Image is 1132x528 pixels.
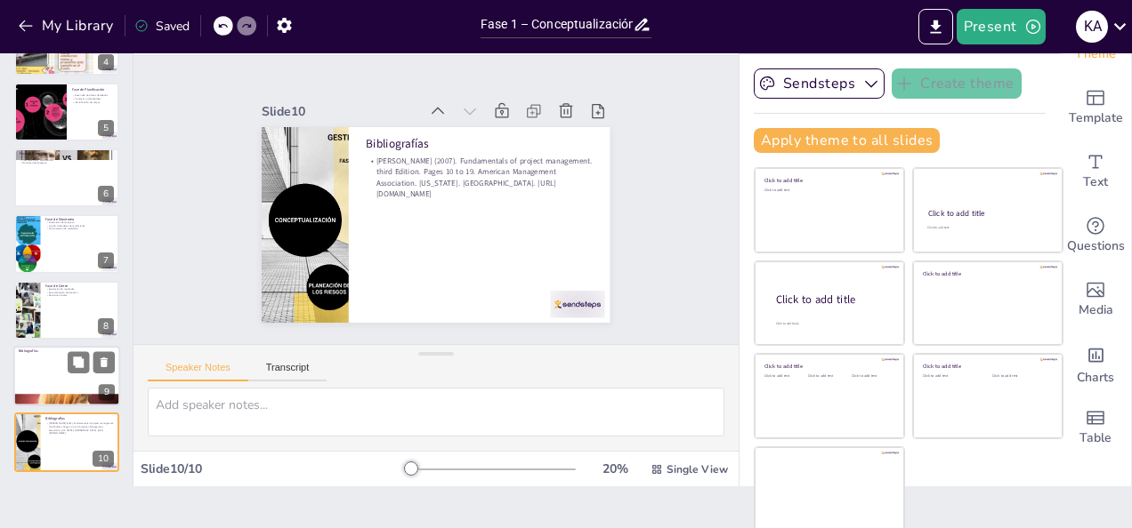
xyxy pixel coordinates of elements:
[928,208,1047,219] div: Click to add title
[99,385,115,401] div: 9
[367,135,593,151] p: Bibliografías
[594,460,636,477] div: 20 %
[262,103,417,120] div: Slide 10
[764,177,892,184] div: Click to add title
[98,54,114,70] div: 4
[764,188,892,193] div: Click to add text
[45,287,114,291] p: Evaluación de resultados
[992,374,1048,379] div: Click to add text
[134,18,190,35] div: Saved
[72,93,114,97] p: Desarrollo de planes detallados
[14,281,119,340] div: 8
[1060,76,1131,140] div: Add ready made slides
[1077,368,1114,388] span: Charts
[14,412,119,471] div: 10
[1069,108,1123,128] span: Template
[93,351,115,372] button: Delete Slide
[45,293,114,297] p: Reuniones finales
[72,100,114,104] p: Identificación de riesgos
[1076,11,1108,43] div: K A
[957,9,1046,44] button: Present
[754,68,885,99] button: Sendsteps
[776,322,888,326] div: Click to add body
[14,214,119,273] div: 7
[19,348,115,354] p: Bibliografías
[93,451,114,467] div: 10
[45,228,114,231] p: Comunicación de resultados
[45,224,114,228] p: Uso de indicadores de rendimiento
[764,363,892,370] div: Click to add title
[1075,44,1116,64] span: Theme
[764,374,805,379] div: Click to add text
[45,421,114,435] p: [PERSON_NAME] (2007). Fundamentals of project management. third Edition. Pages 10 to 19. American...
[1060,140,1131,204] div: Add text boxes
[1079,300,1113,320] span: Media
[667,462,728,476] span: Single View
[45,221,114,225] p: Supervisión del progreso
[367,156,593,199] p: [PERSON_NAME] (2007). Fundamentals of project management. third Edition. Pages 10 to 19. American...
[98,186,114,202] div: 6
[45,217,114,222] p: Fase de Monitoreo
[754,128,940,153] button: Apply theme to all slides
[248,362,327,381] button: Transcript
[1067,236,1125,256] span: Questions
[1079,428,1112,448] span: Table
[68,351,89,372] button: Duplicate Slide
[13,346,120,406] div: 9
[1083,172,1108,192] span: Text
[20,162,114,165] p: Monitoreo del progreso
[20,155,114,158] p: Implementación de actividades
[20,151,114,156] p: Fase de Ejecución
[923,269,1050,276] div: Click to add title
[852,374,892,379] div: Click to add text
[923,374,979,379] div: Click to add text
[808,374,848,379] div: Click to add text
[45,415,114,420] p: Bibliografías
[1060,396,1131,460] div: Add a table
[20,158,114,162] p: Comunicación y coordinación
[72,86,114,92] p: Fase de Planificación
[481,12,633,37] input: Insertar título
[892,68,1022,99] button: Create theme
[1060,204,1131,268] div: Get real-time input from your audience
[141,460,405,477] div: Slide 10 / 10
[927,226,1046,230] div: Click to add text
[776,292,890,308] div: Click to add title
[923,363,1050,370] div: Click to add title
[148,362,248,381] button: Speaker Notes
[1076,9,1108,44] button: K A
[72,97,114,100] p: Involucrar a stakeholders
[98,252,114,268] div: 7
[98,120,114,136] div: 5
[98,318,114,334] div: 8
[1060,268,1131,332] div: Add images, graphics, shapes or video
[45,291,114,294] p: Documentación del proceso
[13,12,121,40] button: My Library
[14,148,119,207] div: 6
[45,283,114,288] p: Fase de Cierre
[918,9,953,44] button: Export to PowerPoint
[14,83,119,141] div: 5
[1060,332,1131,396] div: Add charts and graphs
